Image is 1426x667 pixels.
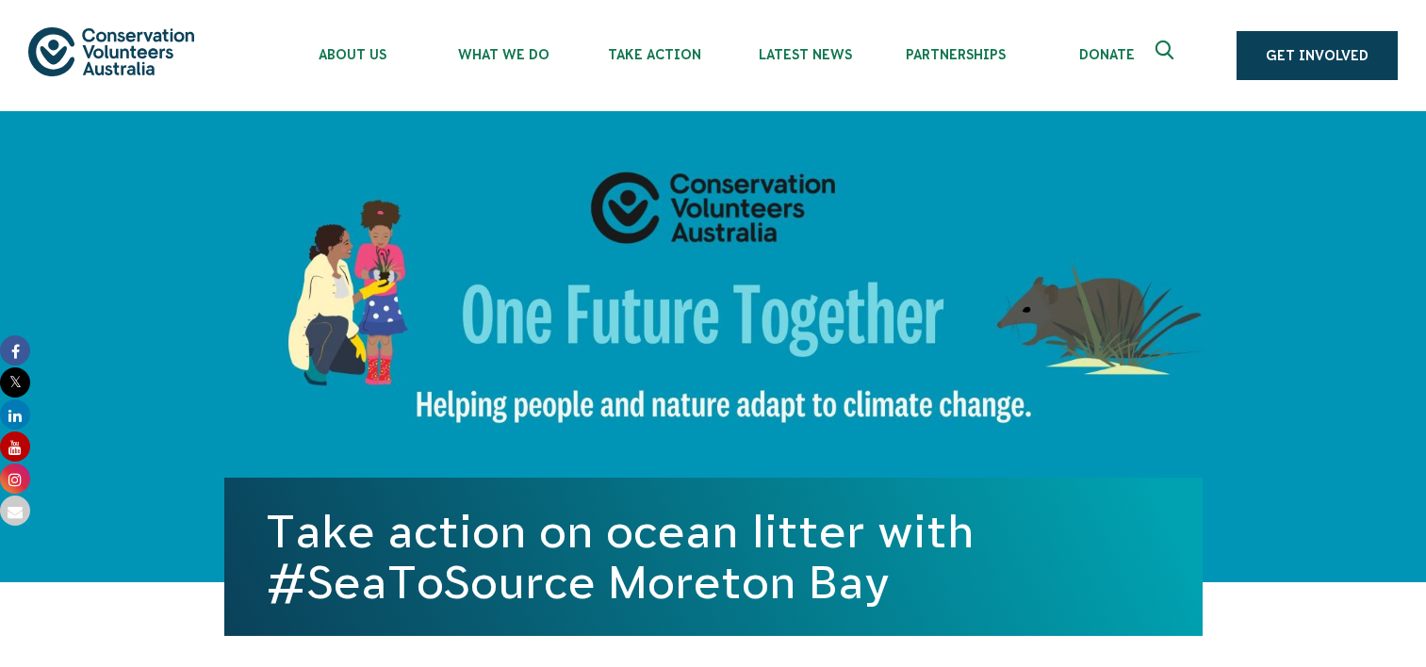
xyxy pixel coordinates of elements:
[880,47,1031,62] span: Partnerships
[579,47,729,62] span: Take Action
[428,47,579,62] span: What We Do
[1031,47,1182,62] span: Donate
[729,47,880,62] span: Latest News
[277,47,428,62] span: About Us
[266,506,1161,608] h1: Take action on ocean litter with #SeaToSource Moreton Bay
[28,27,194,75] img: logo.svg
[1156,41,1179,71] span: Expand search box
[1144,33,1189,78] button: Expand search box Close search box
[1237,31,1398,80] a: Get Involved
